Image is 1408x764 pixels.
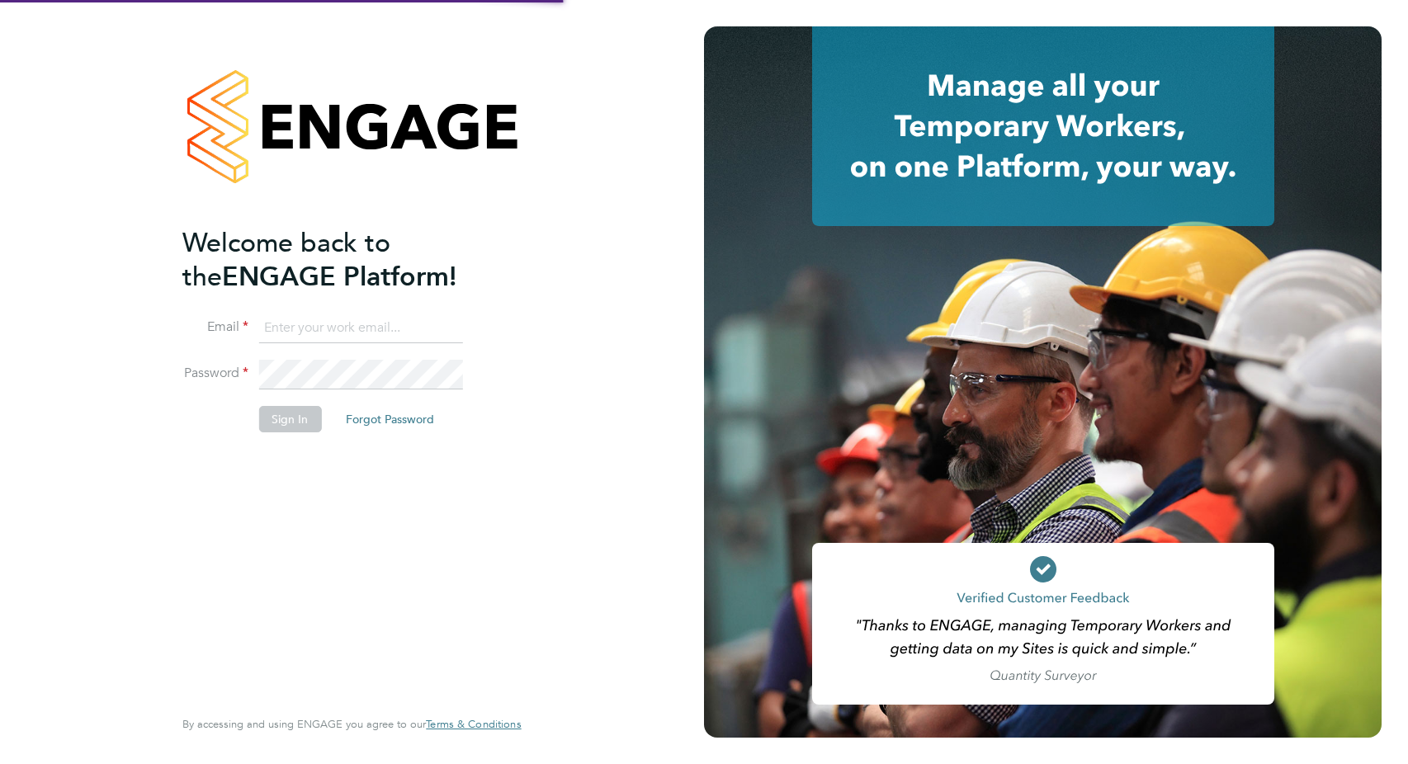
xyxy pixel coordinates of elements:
[426,718,521,731] a: Terms & Conditions
[258,406,321,432] button: Sign In
[182,717,521,731] span: By accessing and using ENGAGE you agree to our
[182,365,248,382] label: Password
[182,226,504,294] h2: ENGAGE Platform!
[258,314,462,343] input: Enter your work email...
[182,227,390,293] span: Welcome back to the
[182,318,248,336] label: Email
[333,406,447,432] button: Forgot Password
[426,717,521,731] span: Terms & Conditions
